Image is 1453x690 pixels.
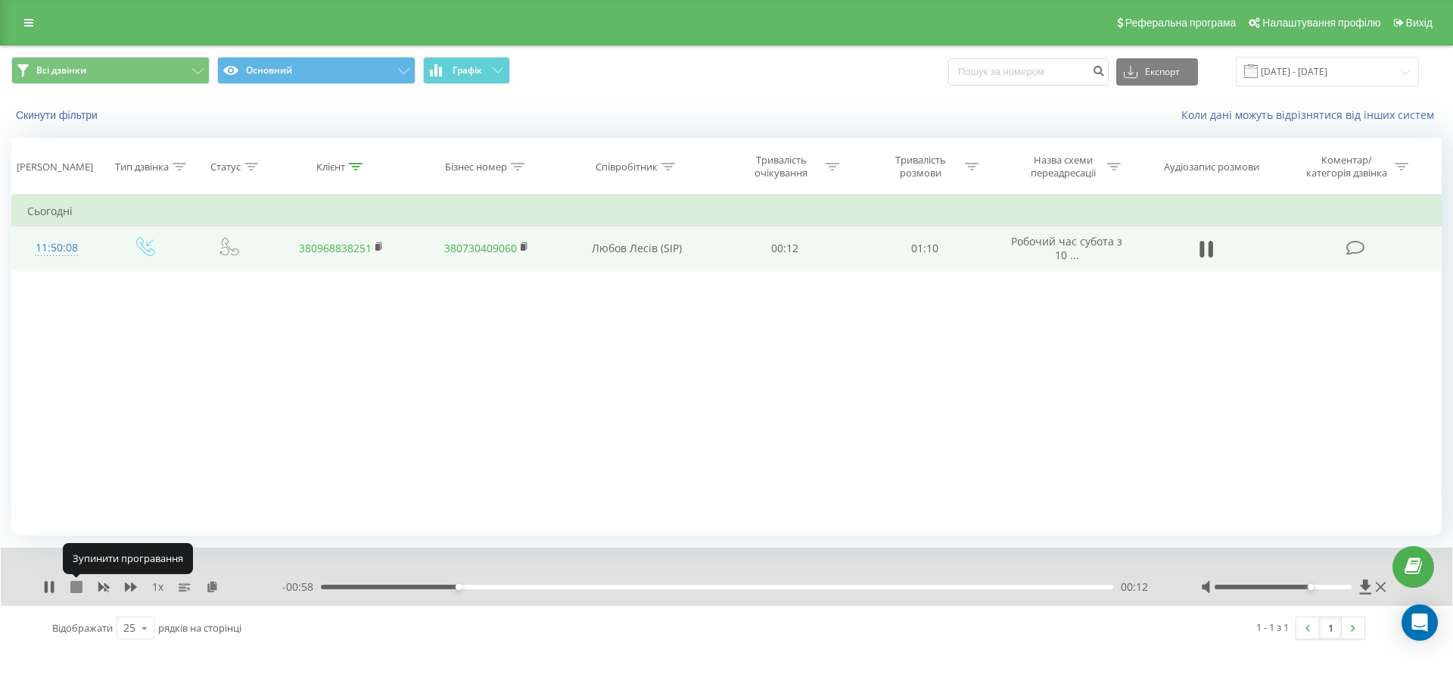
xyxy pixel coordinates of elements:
[880,154,961,180] div: Тривалість розмови
[1022,154,1103,180] div: Назва схеми переадресації
[445,161,507,173] div: Бізнес номер
[948,58,1109,86] input: Пошук за номером
[1116,58,1198,86] button: Експорт
[115,161,169,173] div: Тип дзвінка
[1164,161,1259,173] div: Аудіозапис розмови
[17,161,93,173] div: [PERSON_NAME]
[123,620,135,635] div: 25
[444,241,517,255] a: 380730409060
[12,196,1442,226] td: Сьогодні
[210,161,241,173] div: Статус
[1402,604,1438,641] div: Open Intercom Messenger
[1302,154,1391,180] div: Коментар/категорія дзвінка
[456,584,462,590] div: Accessibility label
[558,226,715,270] td: Любов Лесів (SIP)
[854,226,994,270] td: 01:10
[1125,17,1237,29] span: Реферальна програма
[282,579,321,595] span: - 00:58
[152,579,163,595] span: 1 x
[1011,234,1122,262] span: Робочий час субота з 10 ...
[27,233,86,263] div: 11:50:08
[741,154,822,180] div: Тривалість очікування
[316,161,345,173] div: Клієнт
[36,64,86,76] span: Всі дзвінки
[453,65,482,76] span: Графік
[52,621,113,635] span: Відображати
[1121,579,1148,595] span: 00:12
[1319,617,1342,638] a: 1
[1181,108,1442,122] a: Коли дані можуть відрізнятися вiд інших систем
[1308,584,1314,590] div: Accessibility label
[596,161,658,173] div: Співробітник
[1262,17,1380,29] span: Налаштування профілю
[63,543,193,573] div: Зупинити програвання
[715,226,854,270] td: 00:12
[11,57,210,84] button: Всі дзвінки
[1256,620,1289,635] div: 1 - 1 з 1
[158,621,241,635] span: рядків на сторінці
[217,57,415,84] button: Основний
[423,57,510,84] button: Графік
[11,108,105,122] button: Скинути фільтри
[1406,17,1433,29] span: Вихід
[299,241,372,255] a: 380968838251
